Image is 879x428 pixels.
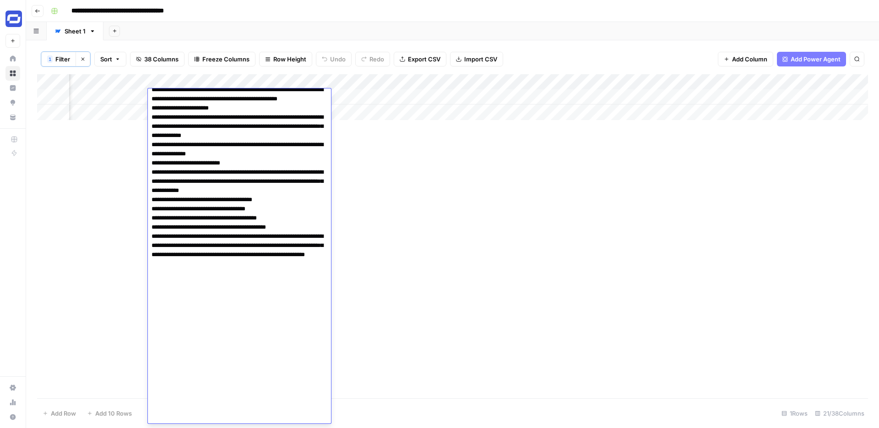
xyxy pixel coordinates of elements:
span: Export CSV [408,55,440,64]
button: Add Row [37,406,81,421]
button: Workspace: Synthesia [5,7,20,30]
span: Import CSV [464,55,497,64]
a: Browse [5,66,20,81]
a: Home [5,51,20,66]
button: Help + Support [5,410,20,424]
span: Undo [330,55,346,64]
button: Freeze Columns [188,52,255,66]
a: Sheet 1 [47,22,103,40]
div: Sheet 1 [65,27,86,36]
div: 1 Rows [778,406,811,421]
div: 1 [47,55,53,63]
a: Opportunities [5,95,20,110]
a: Your Data [5,110,20,125]
span: Freeze Columns [202,55,250,64]
button: Export CSV [394,52,446,66]
span: Add Row [51,409,76,418]
button: Add 10 Rows [81,406,137,421]
span: Filter [55,55,70,64]
button: Add Column [718,52,773,66]
span: Add Power Agent [791,55,841,64]
span: 38 Columns [144,55,179,64]
a: Settings [5,380,20,395]
span: 1 [49,55,51,63]
button: 38 Columns [130,52,184,66]
a: Usage [5,395,20,410]
span: Sort [100,55,112,64]
img: Synthesia Logo [5,11,22,27]
button: Row Height [259,52,312,66]
span: Row Height [273,55,306,64]
button: Add Power Agent [777,52,846,66]
button: Undo [316,52,352,66]
button: 1Filter [41,52,76,66]
button: Redo [355,52,390,66]
button: Import CSV [450,52,503,66]
span: Redo [369,55,384,64]
div: 21/38 Columns [811,406,868,421]
span: Add Column [732,55,767,64]
button: Sort [94,52,126,66]
span: Add 10 Rows [95,409,132,418]
a: Insights [5,81,20,95]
